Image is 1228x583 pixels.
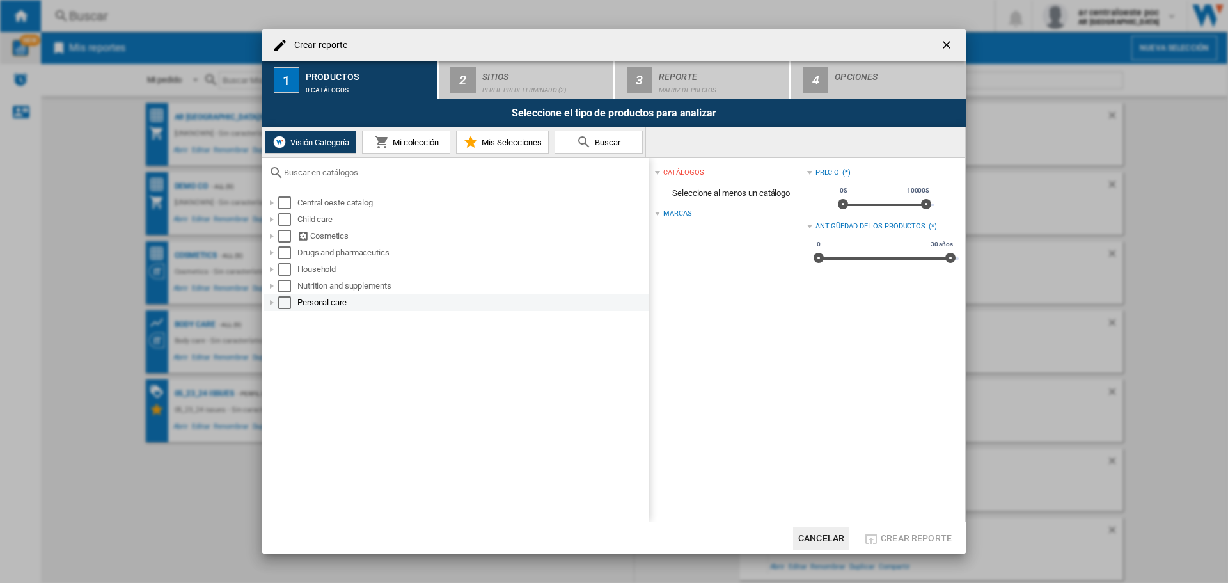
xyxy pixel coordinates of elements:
[663,209,691,219] div: Marcas
[815,239,823,250] span: 0
[297,296,647,309] div: Personal care
[815,168,839,178] div: Precio
[478,138,542,147] span: Mis Selecciones
[627,67,652,93] div: 3
[835,67,961,80] div: Opciones
[615,61,791,99] button: 3 Reporte Matriz de precios
[663,168,704,178] div: catálogos
[306,67,432,80] div: Productos
[265,131,356,154] button: Visión Categoría
[288,39,347,52] h4: Crear reporte
[803,67,828,93] div: 4
[881,533,952,543] span: Crear reporte
[905,186,931,196] span: 10000$
[297,246,647,259] div: Drugs and pharmaceutics
[262,61,438,99] button: 1 Productos 0 catálogos
[935,33,961,58] button: getI18NText('BUTTONS.CLOSE_DIALOG')
[659,80,785,93] div: Matriz de precios
[278,230,297,243] md-checkbox: Select
[297,263,647,276] div: Household
[555,131,643,154] button: Buscar
[929,239,955,250] span: 30 años
[482,67,608,80] div: Sitios
[456,131,549,154] button: Mis Selecciones
[297,230,647,243] div: Cosmetics
[791,61,966,99] button: 4 Opciones
[297,280,647,292] div: Nutrition and supplements
[659,67,785,80] div: Reporte
[390,138,439,147] span: Mi colección
[592,138,620,147] span: Buscar
[940,38,956,54] ng-md-icon: getI18NText('BUTTONS.CLOSE_DIALOG')
[278,196,297,209] md-checkbox: Select
[655,181,807,205] span: Seleccione al menos un catálogo
[278,213,297,226] md-checkbox: Select
[278,246,297,259] md-checkbox: Select
[297,213,647,226] div: Child care
[362,131,450,154] button: Mi colección
[278,280,297,292] md-checkbox: Select
[482,80,608,93] div: Perfil predeterminado (2)
[838,186,849,196] span: 0$
[306,80,432,93] div: 0 catálogos
[297,196,647,209] div: Central oeste catalog
[274,67,299,93] div: 1
[450,67,476,93] div: 2
[439,61,615,99] button: 2 Sitios Perfil predeterminado (2)
[262,99,966,127] div: Seleccione el tipo de productos para analizar
[278,296,297,309] md-checkbox: Select
[860,527,956,550] button: Crear reporte
[287,138,349,147] span: Visión Categoría
[278,263,297,276] md-checkbox: Select
[272,134,287,150] img: wiser-icon-white.png
[284,168,642,177] input: Buscar en catálogos
[815,221,925,232] div: Antigüedad de los productos
[793,527,849,550] button: Cancelar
